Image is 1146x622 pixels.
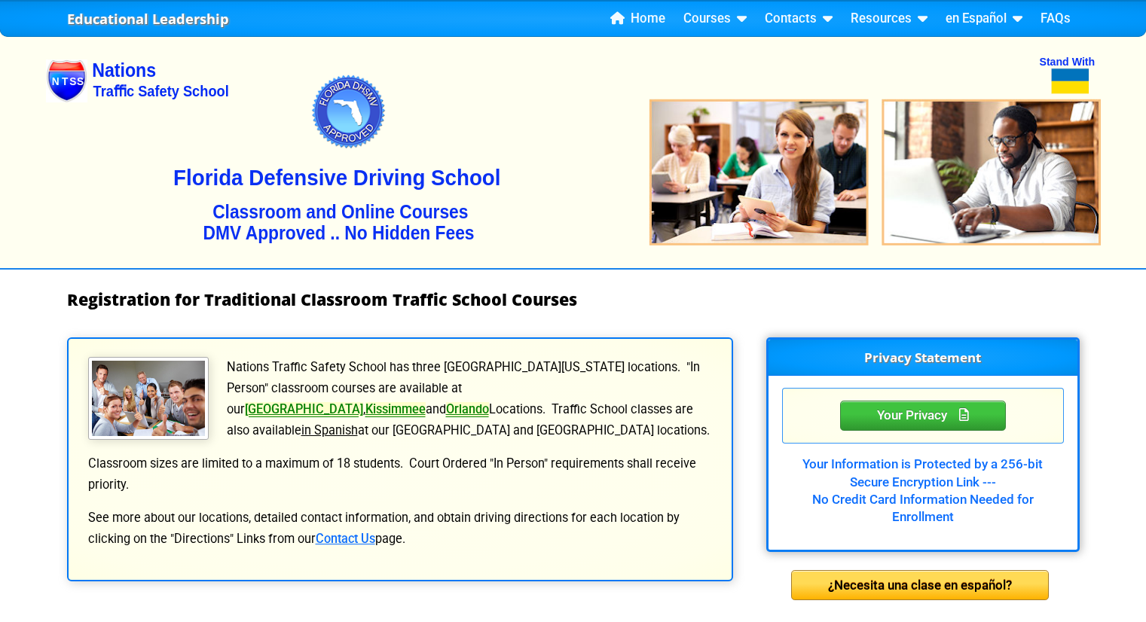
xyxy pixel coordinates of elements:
a: Resources [845,8,934,30]
a: Contact Us [316,532,375,546]
p: Nations Traffic Safety School has three [GEOGRAPHIC_DATA][US_STATE] locations. "In Person" classr... [87,357,714,441]
a: Educational Leadership [67,7,229,32]
h3: Privacy Statement [769,340,1077,376]
a: ¿Necesita una clase en español? [791,578,1049,592]
a: Home [604,8,671,30]
img: Traffic School Students [88,357,209,440]
h1: Registration for Traditional Classroom Traffic School Courses [67,291,1080,309]
a: [GEOGRAPHIC_DATA] [245,402,363,416]
div: ¿Necesita una clase en español? [791,570,1049,600]
a: Your Privacy [840,405,1006,423]
a: Orlando [446,402,489,416]
a: Contacts [759,8,839,30]
div: Your Information is Protected by a 256-bit Secure Encryption Link --- No Credit Card Information ... [782,444,1064,526]
u: in Spanish [301,423,358,438]
img: Nations Traffic School - Your DMV Approved Florida Traffic School [46,27,1101,268]
p: See more about our locations, detailed contact information, and obtain driving directions for eac... [87,508,714,550]
a: en Español [940,8,1028,30]
a: Courses [677,8,753,30]
a: Kissimmee [365,402,426,416]
a: FAQs [1034,8,1077,30]
p: Classroom sizes are limited to a maximum of 18 students. Court Ordered "In Person" requirements s... [87,453,714,495]
div: Privacy Statement [840,401,1006,431]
